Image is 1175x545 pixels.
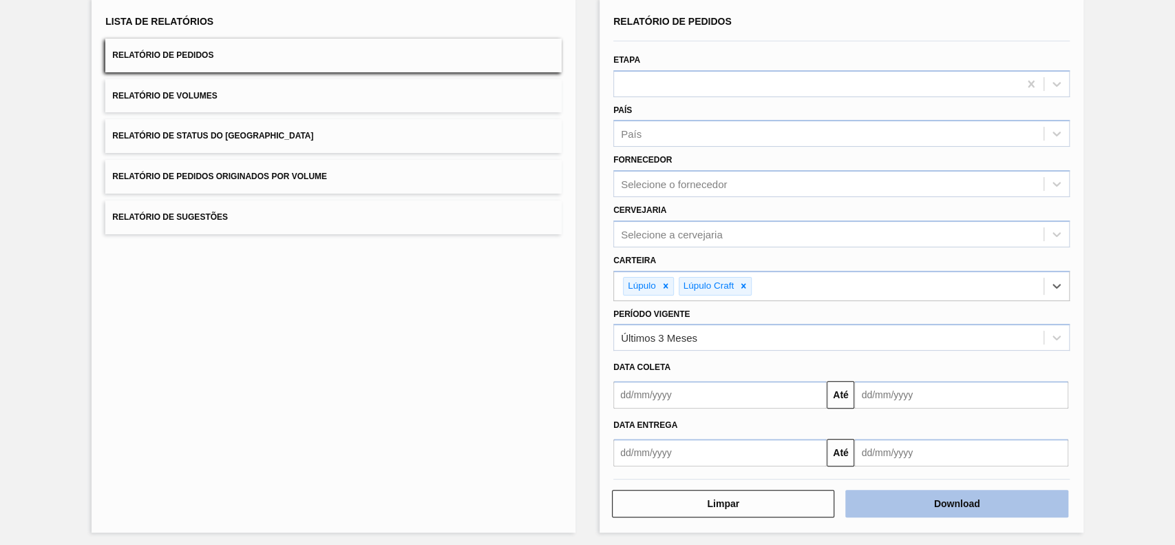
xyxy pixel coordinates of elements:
button: Até [827,381,854,409]
span: Relatório de Pedidos Originados por Volume [112,172,327,181]
span: Relatório de Status do [GEOGRAPHIC_DATA] [112,131,313,141]
span: Relatório de Sugestões [112,212,228,222]
span: Lista de Relatórios [105,16,213,27]
label: Cervejaria [613,205,666,215]
button: Relatório de Sugestões [105,200,562,234]
input: dd/mm/yyyy [854,381,1068,409]
span: Data coleta [613,362,670,372]
button: Relatório de Status do [GEOGRAPHIC_DATA] [105,119,562,153]
button: Relatório de Pedidos [105,39,562,72]
input: dd/mm/yyyy [613,381,827,409]
label: Etapa [613,55,640,65]
button: Download [845,490,1068,517]
div: Últimos 3 Meses [621,332,697,344]
button: Relatório de Pedidos Originados por Volume [105,160,562,194]
div: Lúpulo [624,278,658,295]
div: Selecione a cervejaria [621,228,723,240]
div: Selecione o fornecedor [621,178,727,190]
div: País [621,128,642,140]
button: Limpar [612,490,834,517]
span: Data entrega [613,420,677,430]
button: Relatório de Volumes [105,79,562,113]
label: Carteira [613,256,656,265]
input: dd/mm/yyyy [613,439,827,466]
button: Até [827,439,854,466]
div: Lúpulo Craft [679,278,737,295]
label: País [613,105,632,115]
span: Relatório de Volumes [112,91,217,101]
span: Relatório de Pedidos [112,50,213,60]
input: dd/mm/yyyy [854,439,1068,466]
label: Período Vigente [613,309,690,319]
span: Relatório de Pedidos [613,16,732,27]
label: Fornecedor [613,155,672,165]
